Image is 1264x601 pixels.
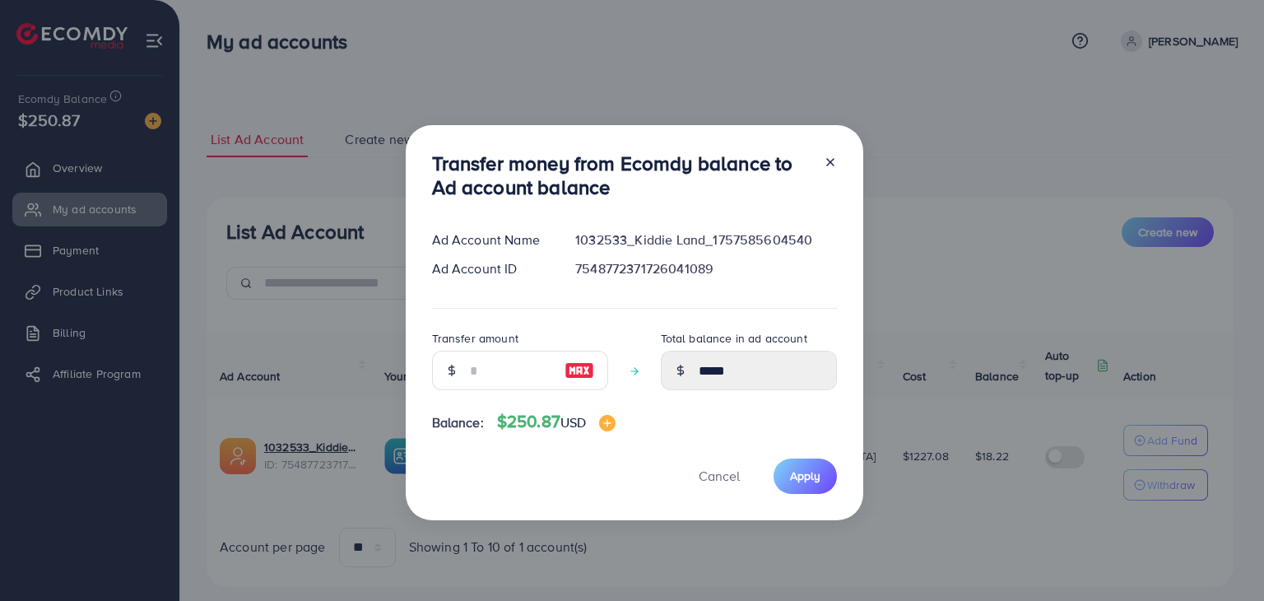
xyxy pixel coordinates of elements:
div: Ad Account Name [419,231,563,249]
button: Apply [774,459,837,494]
span: Balance: [432,413,484,432]
span: Cancel [699,467,740,485]
h3: Transfer money from Ecomdy balance to Ad account balance [432,151,811,199]
div: 7548772371726041089 [562,259,849,278]
div: 1032533_Kiddie Land_1757585604540 [562,231,849,249]
span: USD [560,413,586,431]
img: image [599,415,616,431]
label: Transfer amount [432,330,518,347]
span: Apply [790,468,820,484]
div: Ad Account ID [419,259,563,278]
button: Cancel [678,459,760,494]
iframe: Chat [1194,527,1252,589]
img: image [565,361,594,380]
h4: $250.87 [497,412,616,432]
label: Total balance in ad account [661,330,807,347]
